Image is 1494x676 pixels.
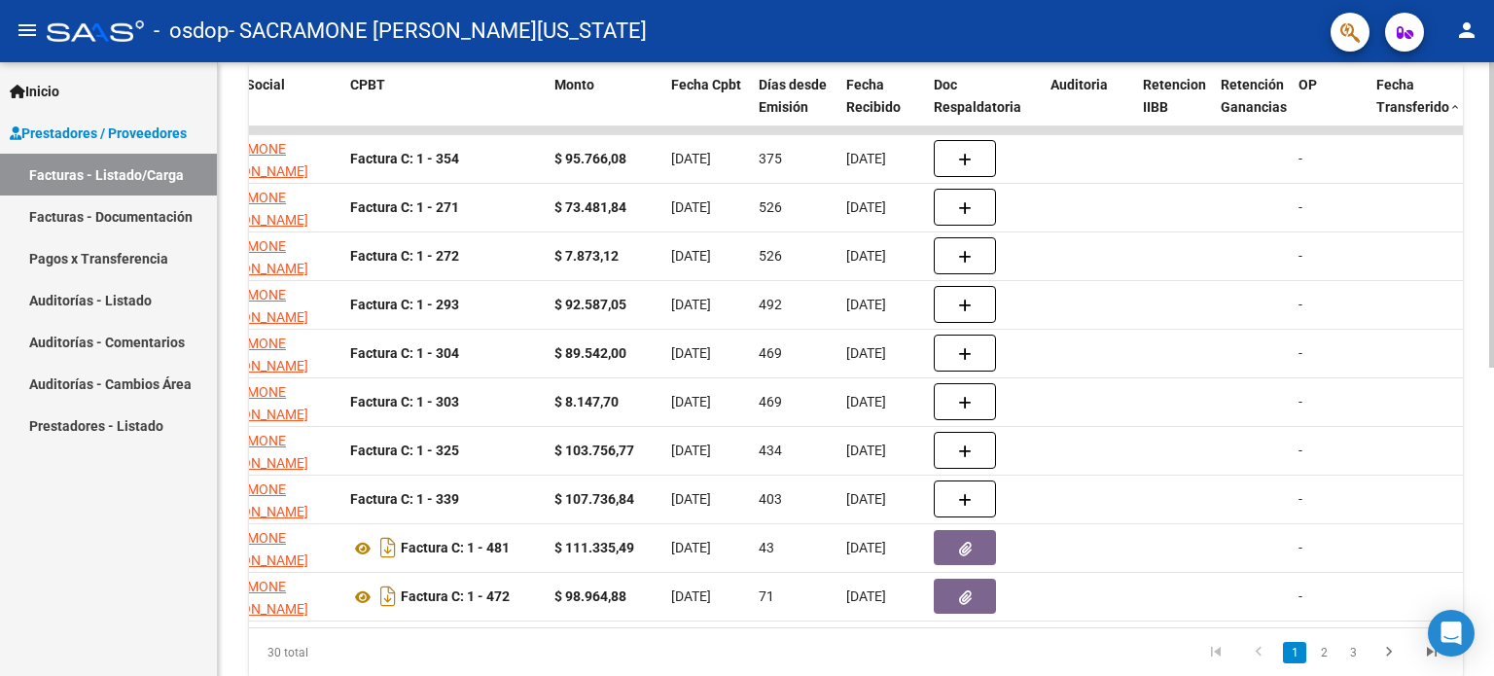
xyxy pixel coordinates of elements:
a: 2 [1312,642,1335,663]
strong: Factura C: 1 - 481 [401,541,510,556]
span: - [1298,248,1302,264]
span: - [1298,588,1302,604]
span: CPBT [350,77,385,92]
span: [DATE] [671,199,711,215]
div: Open Intercom Messenger [1428,610,1475,657]
mat-icon: menu [16,18,39,42]
span: [DATE] [671,588,711,604]
strong: $ 111.335,49 [554,540,634,555]
span: Razón Social [204,77,285,92]
span: [DATE] [671,394,711,409]
datatable-header-cell: Auditoria [1043,64,1135,150]
span: SACRAMONE [PERSON_NAME][US_STATE] [204,481,308,542]
span: [DATE] [671,151,711,166]
span: Fecha Cpbt [671,77,741,92]
datatable-header-cell: Fecha Recibido [838,64,926,150]
a: 3 [1341,642,1365,663]
span: 469 [759,345,782,361]
a: go to previous page [1240,642,1277,663]
div: 27378165593 [204,187,335,228]
span: [DATE] [671,540,711,555]
strong: $ 8.147,70 [554,394,619,409]
span: [DATE] [671,248,711,264]
datatable-header-cell: Retención Ganancias [1213,64,1291,150]
span: SACRAMONE [PERSON_NAME][US_STATE] [204,238,308,299]
span: [DATE] [671,443,711,458]
datatable-header-cell: Razón Social [196,64,342,150]
strong: Factura C: 1 - 293 [350,297,459,312]
strong: Factura C: 1 - 304 [350,345,459,361]
span: 526 [759,199,782,215]
span: - SACRAMONE [PERSON_NAME][US_STATE] [229,10,647,53]
span: [DATE] [671,297,711,312]
span: SACRAMONE [PERSON_NAME][US_STATE] [204,384,308,445]
strong: $ 7.873,12 [554,248,619,264]
span: 403 [759,491,782,507]
span: [DATE] [846,248,886,264]
span: 375 [759,151,782,166]
span: - [1298,199,1302,215]
span: [DATE] [846,297,886,312]
strong: $ 73.481,84 [554,199,626,215]
span: SACRAMONE [PERSON_NAME][US_STATE] [204,530,308,590]
datatable-header-cell: Fecha Transferido [1369,64,1476,150]
span: [DATE] [846,540,886,555]
span: - osdop [154,10,229,53]
span: Auditoria [1050,77,1108,92]
datatable-header-cell: Retencion IIBB [1135,64,1213,150]
li: page 1 [1280,636,1309,669]
span: [DATE] [671,491,711,507]
div: 27378165593 [204,235,335,276]
span: [DATE] [846,588,886,604]
span: Retención Ganancias [1221,77,1287,115]
span: Retencion IIBB [1143,77,1206,115]
i: Descargar documento [375,532,401,563]
span: OP [1298,77,1317,92]
datatable-header-cell: Días desde Emisión [751,64,838,150]
div: 27378165593 [204,479,335,519]
span: 492 [759,297,782,312]
span: 434 [759,443,782,458]
datatable-header-cell: CPBT [342,64,547,150]
strong: $ 92.587,05 [554,297,626,312]
datatable-header-cell: Fecha Cpbt [663,64,751,150]
span: SACRAMONE [PERSON_NAME][US_STATE] [204,141,308,201]
mat-icon: person [1455,18,1478,42]
span: Fecha Transferido [1376,77,1449,115]
span: - [1298,443,1302,458]
span: [DATE] [846,443,886,458]
a: 1 [1283,642,1306,663]
strong: $ 103.756,77 [554,443,634,458]
strong: Factura C: 1 - 325 [350,443,459,458]
strong: $ 95.766,08 [554,151,626,166]
datatable-header-cell: OP [1291,64,1369,150]
strong: Factura C: 1 - 354 [350,151,459,166]
strong: $ 107.736,84 [554,491,634,507]
span: 526 [759,248,782,264]
div: 27378165593 [204,381,335,422]
div: 27378165593 [204,527,335,568]
span: Días desde Emisión [759,77,827,115]
span: SACRAMONE [PERSON_NAME][US_STATE] [204,287,308,347]
a: go to last page [1413,642,1450,663]
strong: $ 89.542,00 [554,345,626,361]
span: - [1298,297,1302,312]
strong: Factura C: 1 - 472 [401,589,510,605]
span: Doc Respaldatoria [934,77,1021,115]
span: 71 [759,588,774,604]
strong: Factura C: 1 - 271 [350,199,459,215]
datatable-header-cell: Monto [547,64,663,150]
span: [DATE] [846,151,886,166]
span: [DATE] [846,491,886,507]
span: [DATE] [671,345,711,361]
div: 27378165593 [204,430,335,471]
span: - [1298,345,1302,361]
li: page 2 [1309,636,1338,669]
span: - [1298,491,1302,507]
span: Fecha Recibido [846,77,901,115]
span: 469 [759,394,782,409]
strong: Factura C: 1 - 303 [350,394,459,409]
span: SACRAMONE [PERSON_NAME][US_STATE] [204,336,308,396]
span: - [1298,540,1302,555]
div: 27378165593 [204,284,335,325]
